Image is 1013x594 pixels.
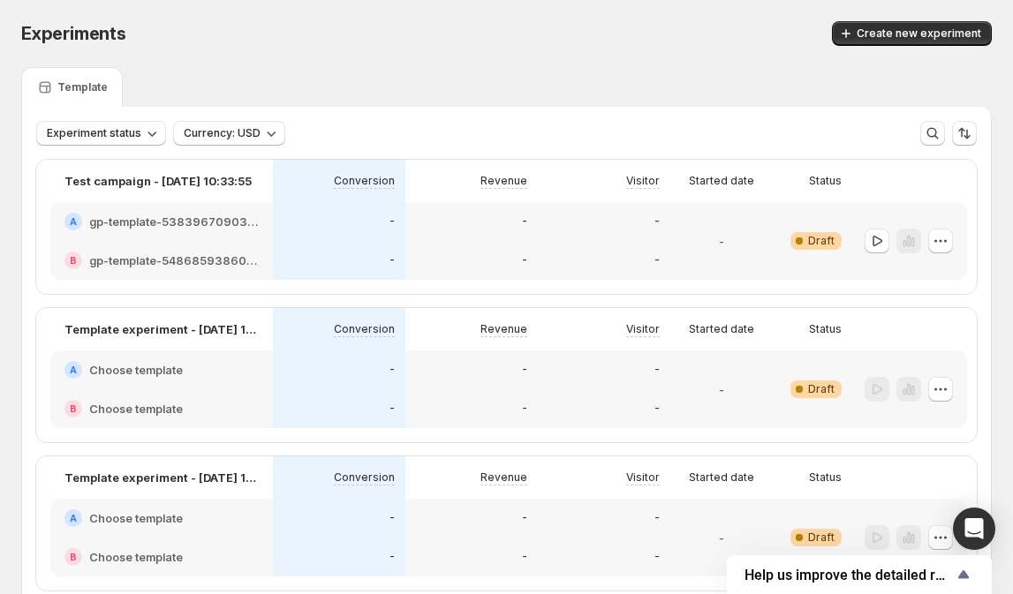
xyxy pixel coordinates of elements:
[70,216,77,227] h2: A
[89,509,183,527] h2: Choose template
[522,550,527,564] p: -
[654,511,660,525] p: -
[36,121,166,146] button: Experiment status
[626,470,660,485] p: Visitor
[70,552,77,562] h2: B
[334,470,395,485] p: Conversion
[89,548,183,566] h2: Choose template
[70,255,77,266] h2: B
[522,253,527,267] p: -
[89,400,183,417] h2: Choose template
[952,121,977,146] button: Sort the results
[184,126,261,140] span: Currency: USD
[689,470,754,485] p: Started date
[173,121,285,146] button: Currency: USD
[808,530,835,545] span: Draft
[334,322,395,336] p: Conversion
[389,550,395,564] p: -
[21,23,126,44] span: Experiments
[389,214,395,229] p: -
[654,550,660,564] p: -
[832,21,992,46] button: Create new experiment
[654,214,660,229] p: -
[389,253,395,267] p: -
[654,253,660,267] p: -
[480,174,527,188] p: Revenue
[57,80,108,94] p: Template
[654,363,660,377] p: -
[808,234,835,248] span: Draft
[719,529,724,546] p: -
[70,403,77,414] h2: B
[654,402,660,416] p: -
[809,174,842,188] p: Status
[809,322,842,336] p: Status
[719,380,724,398] p: -
[334,174,395,188] p: Conversion
[89,213,259,230] h2: gp-template-538396709030462596
[64,320,259,338] p: Template experiment - [DATE] 11:01:27
[745,564,974,585] button: Show survey - Help us improve the detailed report for A/B campaigns
[953,508,995,550] div: Open Intercom Messenger
[689,322,754,336] p: Started date
[389,363,395,377] p: -
[89,252,259,269] h2: gp-template-548685938608309155
[480,470,527,485] p: Revenue
[809,470,842,485] p: Status
[522,214,527,229] p: -
[389,511,395,525] p: -
[70,513,77,523] h2: A
[89,361,183,379] h2: Choose template
[857,26,981,41] span: Create new experiment
[47,126,141,140] span: Experiment status
[626,322,660,336] p: Visitor
[522,511,527,525] p: -
[626,174,660,188] p: Visitor
[719,232,724,250] p: -
[522,363,527,377] p: -
[480,322,527,336] p: Revenue
[808,382,835,396] span: Draft
[389,402,395,416] p: -
[64,469,259,486] p: Template experiment - [DATE] 10:04:57
[522,402,527,416] p: -
[689,174,754,188] p: Started date
[745,567,953,583] span: Help us improve the detailed report for A/B campaigns
[70,365,77,375] h2: A
[64,172,252,190] p: Test campaign - [DATE] 10:33:55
